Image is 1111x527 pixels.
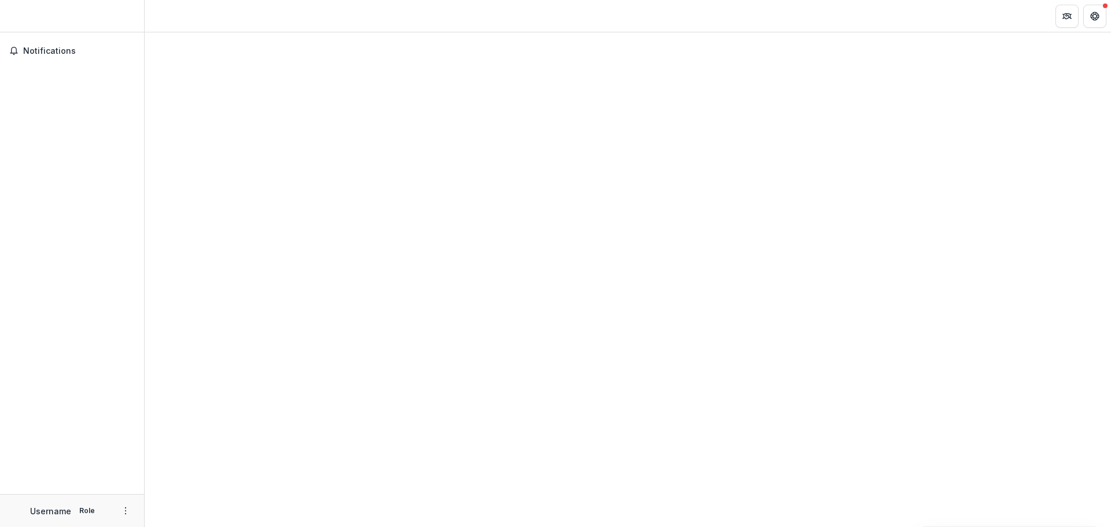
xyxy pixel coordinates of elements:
[76,506,98,516] p: Role
[5,42,139,60] button: Notifications
[1055,5,1079,28] button: Partners
[23,46,135,56] span: Notifications
[119,504,133,518] button: More
[1083,5,1106,28] button: Get Help
[30,505,71,517] p: Username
